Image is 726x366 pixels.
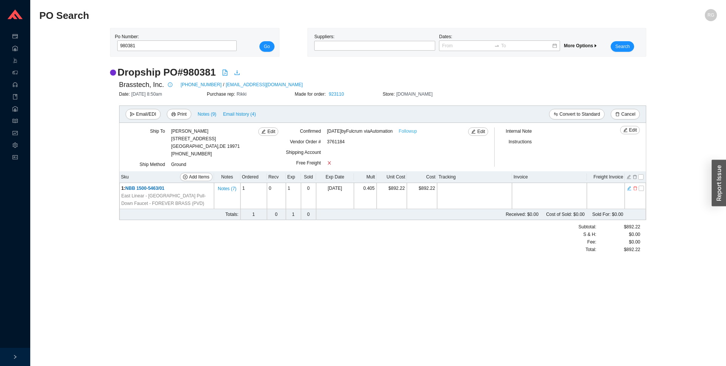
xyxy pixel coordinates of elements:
span: edit [261,129,266,135]
span: edit [627,186,631,191]
th: Recv [267,171,286,183]
span: edit [623,128,628,133]
span: Date: [119,91,132,97]
span: Shipping Account [286,150,321,155]
span: [DATE] 8:50am [131,91,162,97]
span: More Options [564,43,597,48]
span: close [327,161,332,165]
span: Confirmed [300,129,321,134]
td: $892.22 [377,183,407,209]
span: Cancel [621,110,635,118]
th: Ordered [240,171,267,183]
th: Exp Date [316,171,354,183]
button: plus-circleAdd Items [180,173,213,181]
span: / [223,81,224,88]
span: Totals: [225,212,239,217]
button: delete [633,185,638,190]
td: $0.00 $0.00 $0.00 [354,209,625,220]
span: Ground [171,162,186,167]
input: To [501,42,552,50]
span: NBB 1500-5463/01 [125,186,164,191]
th: Unit Cost [377,171,407,183]
span: [DOMAIN_NAME] [396,91,433,97]
span: East Linear - [GEOGRAPHIC_DATA] Pull-Down Faucet - FOREVER BRASS (PVD) [121,192,212,207]
span: edit [471,129,476,135]
span: file-pdf [222,70,228,76]
td: 1 [240,183,267,209]
span: [DATE] by Fulcrum [327,127,393,135]
span: book [12,91,18,104]
span: Total: [585,246,596,253]
div: $892.22 [596,223,640,231]
button: edit [627,185,632,190]
a: download [234,70,240,77]
span: delete [633,186,638,191]
span: plus-circle [183,175,188,180]
span: Brasstech, Inc. [119,79,164,90]
div: [PERSON_NAME] [STREET_ADDRESS] [GEOGRAPHIC_DATA] , DE 19971 [171,127,240,150]
div: [PHONE_NUMBER] [171,127,240,158]
th: Freight Invoice [587,171,625,183]
td: 1 [286,183,301,209]
th: Exp [286,171,301,183]
button: printerPrint [167,109,191,119]
td: 0 [267,183,286,209]
span: Subtotal: [579,223,596,231]
button: Search [611,41,634,52]
button: editEdit [620,126,640,134]
button: Notes (7) [217,185,237,190]
span: delete [615,112,620,117]
div: Dates: [437,33,562,52]
span: Convert to Standard [560,110,600,118]
span: Rikki [237,91,247,97]
span: Search [615,43,630,50]
span: Store: [383,91,396,97]
span: send [130,112,135,117]
span: $0.00 [629,238,640,246]
span: Print [177,110,187,118]
span: printer [171,112,176,117]
span: Notes ( 7 ) [218,185,236,192]
span: Sold For: [592,212,611,217]
span: Fee : [587,238,596,246]
span: Notes ( 9 ) [198,110,216,118]
div: $892.22 [596,246,640,253]
span: Add Items [189,173,209,181]
span: Free Freight [296,160,321,166]
span: Email/EDI [136,110,156,118]
div: Suppliers: [312,33,437,52]
span: Cost of Sold: [546,212,572,217]
span: RG [707,9,714,21]
button: swapConvert to Standard [549,109,605,119]
a: [EMAIL_ADDRESS][DOMAIN_NAME] [226,81,302,88]
td: 1 [286,209,301,220]
span: swap [554,112,558,117]
span: fund [12,128,18,140]
td: 0.405 [354,183,377,209]
button: info-circle [164,79,175,90]
input: From [442,42,493,50]
a: Followup [399,127,417,135]
button: sendEmail/EDI [126,109,161,119]
th: Cost [407,171,437,183]
td: [DATE] [316,183,354,209]
span: Go [264,43,270,50]
span: Internal Note [506,129,532,134]
span: info-circle [166,82,174,87]
span: swap-right [494,43,500,48]
span: Email history (4) [223,110,256,118]
th: Invoice [512,171,587,183]
button: Email history (4) [223,109,256,119]
span: via Automation [364,129,393,134]
th: Notes [214,171,240,183]
td: $892.22 [407,183,437,209]
td: 0 [301,183,316,209]
span: customer-service [12,79,18,91]
span: download [234,70,240,76]
a: [PHONE_NUMBER] [181,81,222,88]
span: Ship Method [140,162,165,167]
span: Received: [506,212,526,217]
span: Edit [477,128,485,135]
div: $0.00 [596,231,640,238]
span: Edit [629,126,637,134]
